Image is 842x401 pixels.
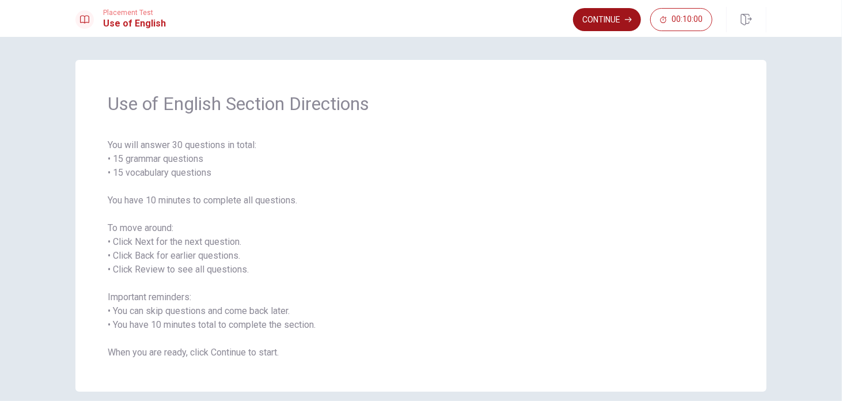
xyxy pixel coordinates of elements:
[108,92,734,115] span: Use of English Section Directions
[573,8,641,31] button: Continue
[650,8,712,31] button: 00:10:00
[103,17,166,31] h1: Use of English
[103,9,166,17] span: Placement Test
[108,138,734,360] span: You will answer 30 questions in total: • 15 grammar questions • 15 vocabulary questions You have ...
[672,15,703,24] span: 00:10:00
